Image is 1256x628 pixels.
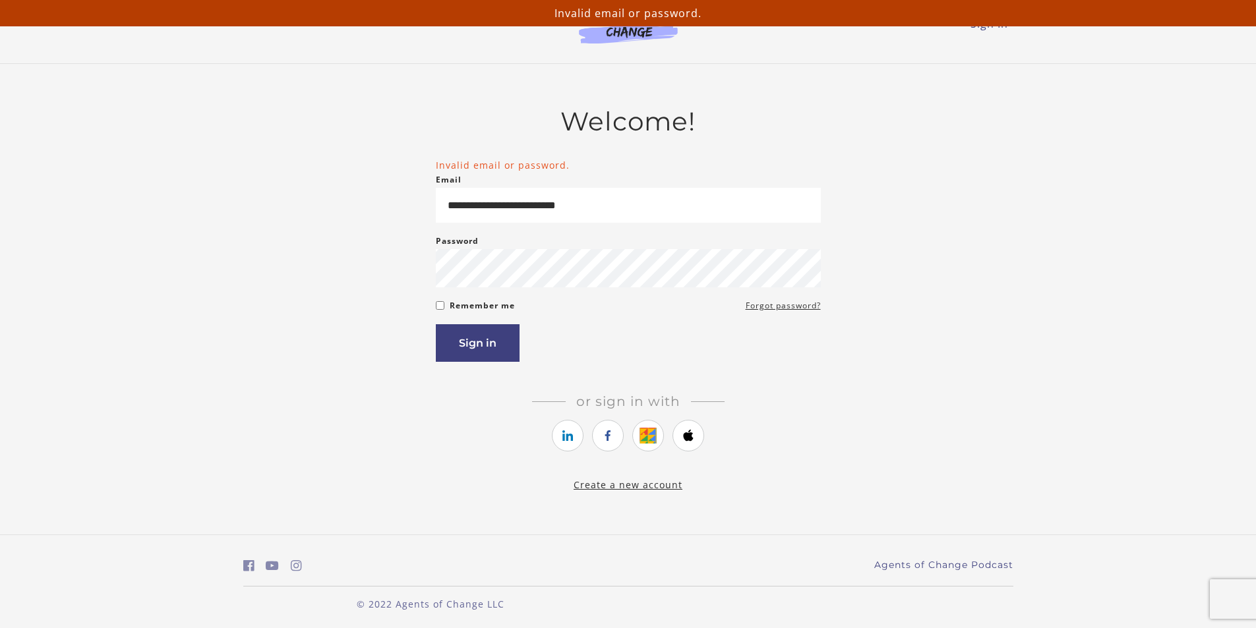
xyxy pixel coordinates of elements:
[243,597,618,611] p: © 2022 Agents of Change LLC
[552,420,583,451] a: https://courses.thinkific.com/users/auth/linkedin?ss%5Breferral%5D=&ss%5Buser_return_to%5D=&ss%5B...
[673,420,704,451] a: https://courses.thinkific.com/users/auth/apple?ss%5Breferral%5D=&ss%5Buser_return_to%5D=&ss%5Bvis...
[291,556,302,575] a: https://www.instagram.com/agentsofchangeprep/ (Open in a new window)
[291,559,302,572] i: https://www.instagram.com/agentsofchangeprep/ (Open in a new window)
[266,559,279,572] i: https://www.youtube.com/c/AgentsofChangeTestPrepbyMeaganMitchell (Open in a new window)
[566,393,691,409] span: Or sign in with
[436,172,462,188] label: Email
[436,324,520,362] button: Sign in
[450,298,515,314] label: Remember me
[565,13,692,43] img: Agents of Change Logo
[874,558,1013,572] a: Agents of Change Podcast
[266,556,279,575] a: https://www.youtube.com/c/AgentsofChangeTestPrepbyMeaganMitchell (Open in a new window)
[746,298,821,314] a: Forgot password?
[436,233,479,249] label: Password
[632,420,664,451] a: https://courses.thinkific.com/users/auth/google?ss%5Breferral%5D=&ss%5Buser_return_to%5D=&ss%5Bvi...
[5,5,1251,21] p: Invalid email or password.
[574,478,682,491] a: Create a new account
[243,559,254,572] i: https://www.facebook.com/groups/aswbtestprep (Open in a new window)
[592,420,624,451] a: https://courses.thinkific.com/users/auth/facebook?ss%5Breferral%5D=&ss%5Buser_return_to%5D=&ss%5B...
[436,158,821,172] li: Invalid email or password.
[436,106,821,137] h2: Welcome!
[243,556,254,575] a: https://www.facebook.com/groups/aswbtestprep (Open in a new window)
